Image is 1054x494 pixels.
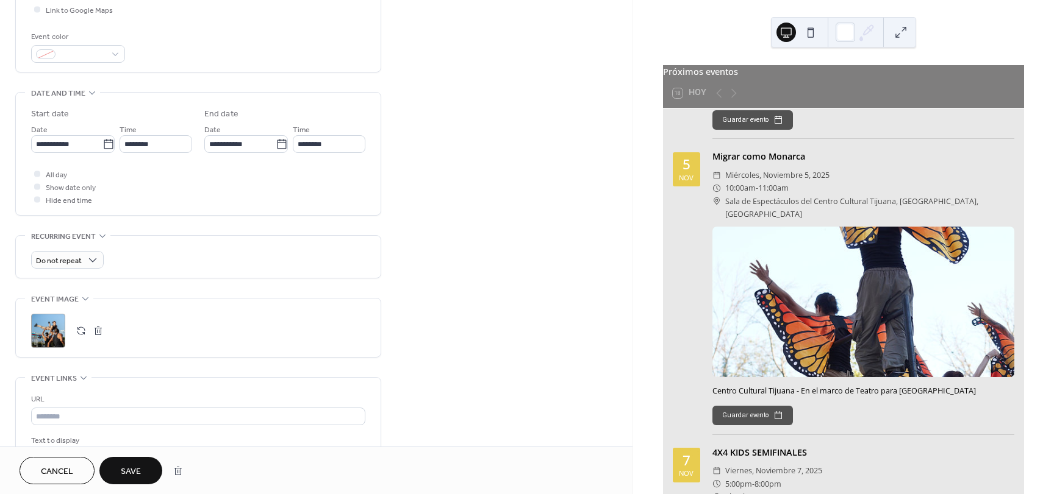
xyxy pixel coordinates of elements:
span: All day [46,169,67,182]
div: URL [31,393,363,406]
span: 11:00am [758,182,789,194]
span: Save [121,465,141,478]
span: Link to Google Maps [46,4,113,17]
span: Recurring event [31,230,96,243]
span: Date and time [31,87,85,100]
div: Start date [31,108,69,121]
span: 10:00am [725,182,756,194]
span: Event image [31,293,79,306]
div: Próximos eventos [663,65,1024,79]
div: 5 [683,158,690,172]
button: Guardar evento [712,110,793,130]
span: Sala de Espectáculos del Centro Cultural Tijuana, [GEOGRAPHIC_DATA], [GEOGRAPHIC_DATA] [725,195,1014,221]
button: Cancel [20,457,95,484]
span: Date [204,124,221,136]
span: Event links [31,372,77,385]
span: Show date only [46,182,96,194]
div: nov [679,174,694,181]
div: Migrar como Monarca [712,150,1014,163]
button: Save [99,457,162,484]
div: ​ [712,478,721,490]
span: Do not repeat [36,254,82,268]
div: End date [204,108,238,121]
span: - [752,478,755,490]
span: viernes, noviembre 7, 2025 [725,464,822,477]
div: ​ [712,169,721,182]
span: Cancel [41,465,73,478]
span: 5:00pm [725,478,752,490]
div: ​ [712,182,721,194]
div: 7 [683,454,690,468]
span: Time [293,124,310,136]
span: Time [120,124,137,136]
span: 8:00pm [755,478,781,490]
span: - [756,182,758,194]
div: Centro Cultural Tijuana - En el marco de Teatro para [GEOGRAPHIC_DATA] [712,386,1014,397]
div: ​ [712,464,721,477]
div: ​ [712,195,721,208]
div: Text to display [31,434,363,447]
div: 4X4 KIDS SEMIFINALES [712,446,1014,459]
span: Date [31,124,48,136]
div: ; [31,314,65,348]
div: Event color [31,30,123,43]
span: miércoles, noviembre 5, 2025 [725,169,830,182]
span: Hide end time [46,194,92,207]
div: nov [679,470,694,476]
button: Guardar evento [712,406,793,425]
